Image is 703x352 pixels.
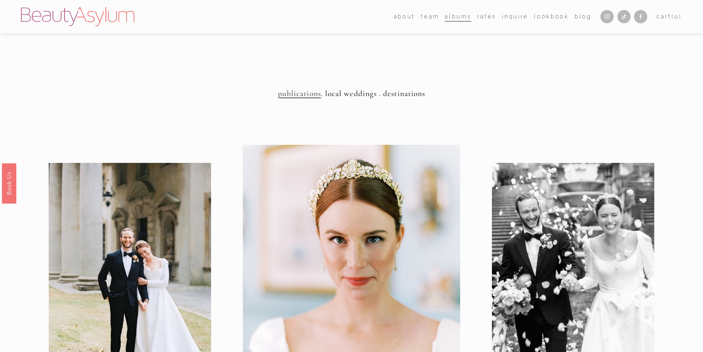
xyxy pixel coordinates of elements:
[21,89,682,99] h4: . local weddings . destinations
[672,13,682,20] span: ( )
[394,12,415,21] span: about
[394,11,415,22] a: folder dropdown
[21,7,134,26] img: Beauty Asylum | Bridal Hair &amp; Makeup Charlotte &amp; Atlanta
[502,11,528,22] a: Inquire
[534,11,569,22] a: Lookbook
[421,12,439,21] span: team
[2,163,16,203] a: Book Us
[445,11,471,22] a: albums
[617,10,631,23] a: TikTok
[477,11,496,22] a: Rates
[575,11,592,22] a: Blog
[634,10,647,23] a: Facebook
[421,11,439,22] a: folder dropdown
[657,12,682,21] a: 0 items in cart
[674,13,679,20] span: 0
[600,10,614,23] a: Instagram
[278,89,321,98] a: publications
